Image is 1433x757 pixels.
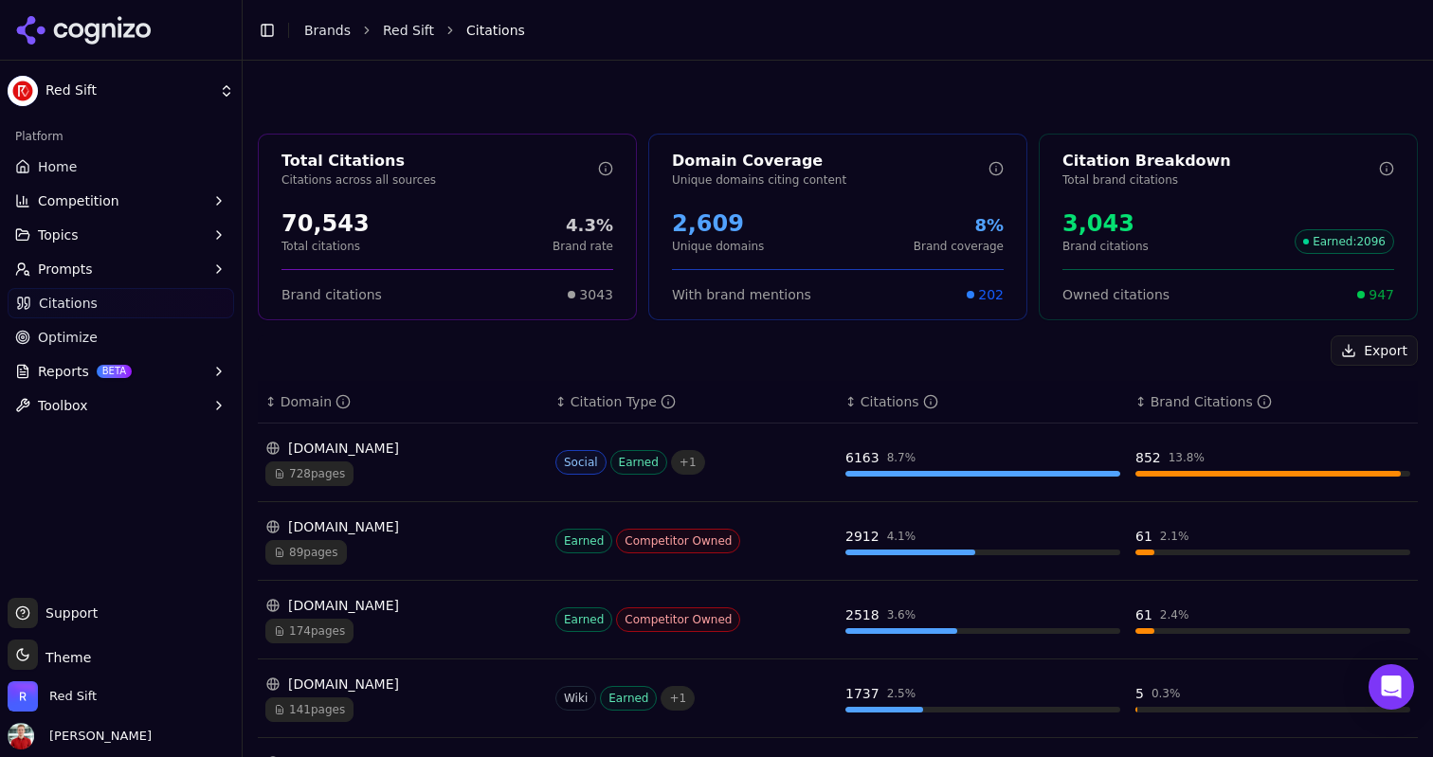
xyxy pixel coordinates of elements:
[1369,285,1394,304] span: 947
[265,461,354,486] span: 728 pages
[600,686,657,711] span: Earned
[1135,605,1152,624] div: 61
[383,21,434,40] a: Red Sift
[845,392,1120,411] div: ↕Citations
[265,675,540,694] div: [DOMAIN_NAME]
[45,82,211,99] span: Red Sift
[8,723,34,749] img: Jack Lilley
[978,285,1004,304] span: 202
[265,392,540,411] div: ↕Domain
[38,191,119,210] span: Competition
[97,365,132,378] span: BETA
[1160,529,1189,544] div: 2.1 %
[845,605,880,624] div: 2518
[548,381,838,424] th: citationTypes
[555,686,596,711] span: Wiki
[672,150,989,172] div: Domain Coverage
[8,681,38,712] img: Red Sift
[38,328,98,347] span: Optimize
[39,294,98,313] span: Citations
[571,392,676,411] div: Citation Type
[616,607,740,632] span: Competitor Owned
[265,439,540,458] div: [DOMAIN_NAME]
[1160,607,1189,622] div: 2.4 %
[281,208,370,239] div: 70,543
[1169,450,1205,465] div: 13.8 %
[1062,208,1149,239] div: 3,043
[1135,392,1410,411] div: ↕Brand Citations
[1062,285,1170,304] span: Owned citations
[1152,686,1181,701] div: 0.3 %
[672,239,764,254] p: Unique domains
[845,527,880,546] div: 2912
[281,285,382,304] span: Brand citations
[42,728,152,745] span: [PERSON_NAME]
[914,239,1004,254] p: Brand coverage
[553,212,613,239] div: 4.3%
[8,220,234,250] button: Topics
[8,186,234,216] button: Competition
[281,150,598,172] div: Total Citations
[8,356,234,387] button: ReportsBETA
[671,450,705,475] span: + 1
[8,121,234,152] div: Platform
[887,607,916,622] div: 3.6 %
[38,396,88,415] span: Toolbox
[258,381,548,424] th: domain
[1295,229,1394,254] span: Earned : 2096
[304,23,351,38] a: Brands
[281,392,351,411] div: Domain
[553,239,613,254] p: Brand rate
[281,239,370,254] p: Total citations
[610,450,667,475] span: Earned
[8,681,97,712] button: Open organization switcher
[1135,527,1152,546] div: 61
[887,450,916,465] div: 8.7 %
[887,686,916,701] div: 2.5 %
[265,596,540,615] div: [DOMAIN_NAME]
[8,288,234,318] a: Citations
[8,152,234,182] a: Home
[555,450,607,475] span: Social
[845,684,880,703] div: 1737
[38,650,91,665] span: Theme
[861,392,938,411] div: Citations
[672,208,764,239] div: 2,609
[8,390,234,421] button: Toolbox
[38,604,98,622] span: Support
[38,225,79,244] span: Topics
[914,212,1004,239] div: 8%
[466,21,525,40] span: Citations
[265,697,354,722] span: 141 pages
[8,322,234,352] a: Optimize
[265,517,540,536] div: [DOMAIN_NAME]
[1135,448,1161,467] div: 852
[38,362,89,381] span: Reports
[1062,239,1149,254] p: Brand citations
[887,529,916,544] div: 4.1 %
[1331,335,1418,366] button: Export
[579,285,613,304] span: 3043
[8,254,234,284] button: Prompts
[672,285,811,304] span: With brand mentions
[304,21,1380,40] nav: breadcrumb
[265,619,354,643] span: 174 pages
[8,723,152,749] button: Open user button
[672,172,989,188] p: Unique domains citing content
[8,76,38,106] img: Red Sift
[555,392,830,411] div: ↕Citation Type
[1369,664,1414,710] div: Open Intercom Messenger
[38,157,77,176] span: Home
[38,260,93,279] span: Prompts
[1151,392,1272,411] div: Brand Citations
[1062,172,1379,188] p: Total brand citations
[1062,150,1379,172] div: Citation Breakdown
[555,607,612,632] span: Earned
[838,381,1128,424] th: totalCitationCount
[1135,684,1144,703] div: 5
[265,540,347,565] span: 89 pages
[1128,381,1418,424] th: brandCitationCount
[616,529,740,553] span: Competitor Owned
[845,448,880,467] div: 6163
[555,529,612,553] span: Earned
